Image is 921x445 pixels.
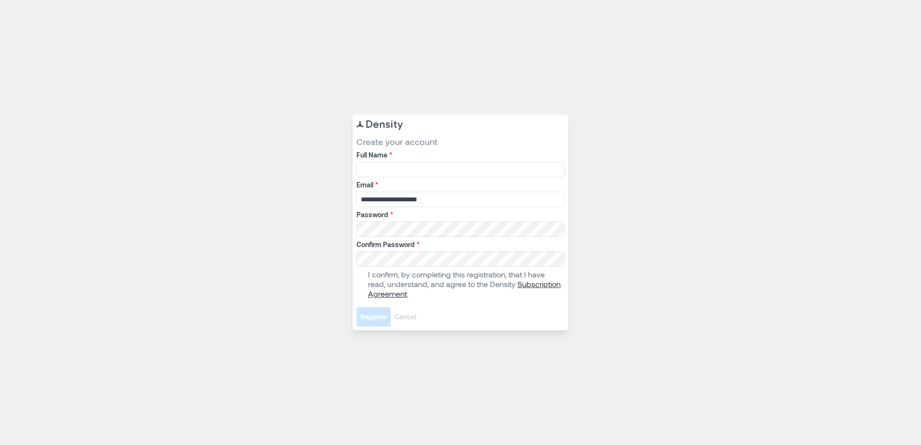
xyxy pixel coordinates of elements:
p: I confirm, by completing this registration, that I have read, understand, and agree to the Density . [368,270,563,299]
span: Cancel [395,312,416,322]
button: Register [356,307,391,327]
label: Full Name [356,150,563,160]
span: Create your account [356,136,565,147]
span: Register [360,312,387,322]
label: Password [356,210,563,220]
label: Confirm Password [356,240,563,249]
label: Email [356,180,563,190]
button: Cancel [391,307,420,327]
a: Subscription Agreement [368,279,561,298]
